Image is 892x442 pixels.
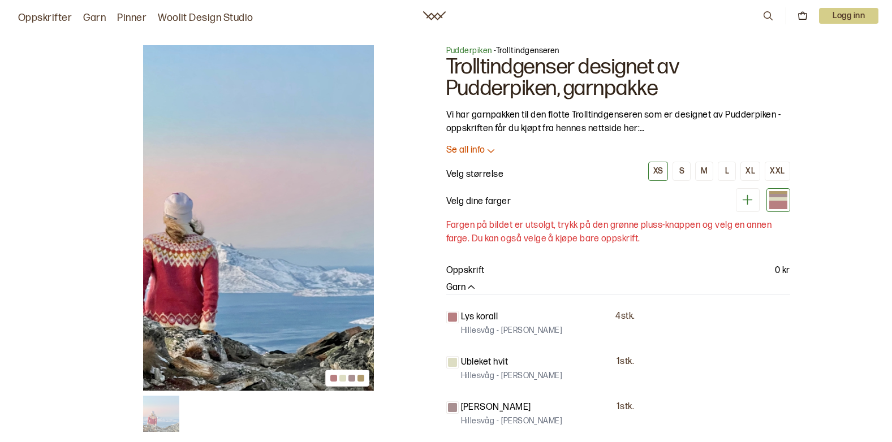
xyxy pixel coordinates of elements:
a: Woolit Design Studio [158,10,253,26]
p: - Trolltindgenseren [446,45,790,57]
button: M [695,162,713,181]
p: Hillesvåg - [PERSON_NAME] [461,415,563,427]
button: Garn [446,282,477,294]
p: 4 stk. [615,311,635,323]
button: Se all info [446,145,790,157]
div: XS [653,166,663,176]
button: L [718,162,736,181]
p: Logg inn [819,8,878,24]
button: S [673,162,691,181]
div: S [679,166,684,176]
h1: Trolltindgenser designet av Pudderpiken, garnpakke [446,57,790,99]
div: XXL [770,166,785,176]
div: M [701,166,708,176]
p: Hillesvåg - [PERSON_NAME] [461,325,563,336]
button: XL [740,162,760,181]
p: Velg dine farger [446,195,511,209]
button: XXL [765,162,790,181]
p: Ubleket hvit [461,356,509,369]
p: Se all info [446,145,485,157]
a: Oppskrifter [18,10,72,26]
button: XS [648,162,669,181]
div: L [725,166,729,176]
div: Variant 1 (utsolgt) [766,188,790,212]
p: Vi har garnpakken til den flotte Trolltindgenseren som er designet av Pudderpiken - oppskriften f... [446,109,790,136]
button: User dropdown [819,8,878,24]
p: Hillesvåg - [PERSON_NAME] [461,370,563,382]
div: XL [746,166,755,176]
a: Garn [83,10,106,26]
p: Lys korall [461,310,498,324]
p: 0 kr [775,264,790,278]
p: Fargen på bildet er utsolgt, trykk på den grønne pluss-knappen og velg en annen farge. Du kan ogs... [446,219,790,246]
p: Velg størrelse [446,168,504,181]
p: Oppskrift [446,264,485,278]
p: 1 stk. [617,401,634,413]
a: Woolit [423,11,446,20]
p: [PERSON_NAME] [461,401,531,414]
p: 1 stk. [617,356,634,368]
img: Bilde av oppskrift [143,45,374,391]
a: Pudderpiken [446,46,492,55]
a: Pinner [117,10,146,26]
